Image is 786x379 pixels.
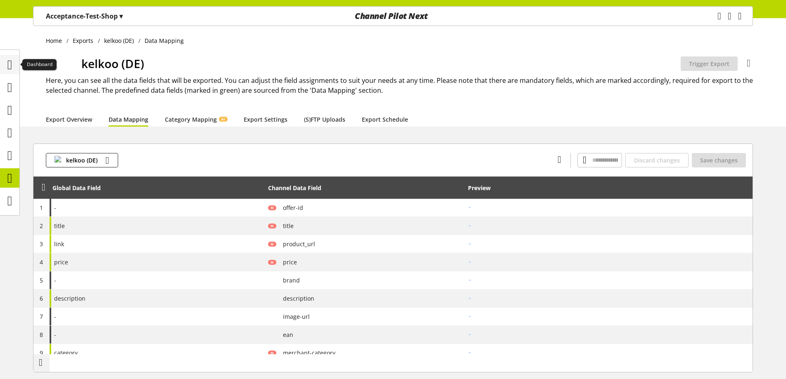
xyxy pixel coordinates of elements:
span: Trigger Export [689,59,729,68]
span: Discard changes [634,156,680,165]
button: Trigger Export [681,56,738,71]
span: - [54,312,56,321]
span: description [276,294,314,303]
span: Unlock to reorder rows [39,183,48,191]
h2: - [468,294,750,303]
a: Data Mapping [109,115,148,124]
h1: kelkoo (DE) [81,55,681,72]
h2: - [468,221,750,230]
a: Home [46,36,66,45]
span: - [54,330,56,339]
p: Acceptance-Test-Shop [46,11,123,21]
span: merchant-category [276,348,335,357]
div: Dashboard [22,59,57,71]
nav: main navigation [33,6,753,26]
span: price [276,258,297,266]
span: 5 [40,276,43,284]
span: 6 [40,294,43,302]
span: 7 [40,313,43,320]
span: description [54,294,85,303]
a: Category MappingAI [165,115,227,124]
h2: - [468,312,750,321]
div: Global Data Field [52,184,101,192]
span: Exports [73,36,93,45]
span: 8 [40,331,43,339]
span: price [54,258,68,266]
span: title [54,221,65,230]
h2: - [468,276,750,285]
button: Discard changes [625,153,689,167]
span: 4 [40,258,43,266]
div: Preview [468,184,491,192]
span: - [54,203,56,212]
a: Export Schedule [362,115,408,124]
span: Home [46,36,62,45]
h2: - [468,203,750,212]
span: kelkoo (DE) [66,156,97,165]
a: (S)FTP Uploads [304,115,345,124]
span: 1 [40,204,43,212]
img: logo [46,59,75,68]
span: product_url [276,240,315,248]
a: Export Overview [46,115,92,124]
span: 3 [40,240,43,248]
span: M [271,224,274,228]
h2: - [468,258,750,266]
span: M [271,260,274,265]
h2: Here, you can see all the data fields that will be exported. You can adjust the field assignments... [46,75,753,95]
span: category [54,348,78,357]
span: 9 [40,349,43,357]
span: title [276,221,294,230]
div: Unlock to reorder rows [36,183,48,193]
h2: - [468,330,750,339]
span: link [54,240,64,248]
a: Exports [69,36,98,45]
span: AI [221,117,225,122]
span: ▾ [119,12,123,21]
h2: - [468,348,750,357]
span: ean [276,330,293,339]
span: M [271,351,274,355]
span: - [54,276,56,285]
h2: - [468,240,750,248]
span: offer-id [276,203,303,212]
span: 2 [40,222,43,230]
a: Export Settings [244,115,287,124]
span: M [271,242,274,247]
button: Save changes [692,153,746,167]
span: Save changes [700,156,738,165]
span: image-url [276,312,310,321]
span: brand [276,276,300,285]
div: Channel Data Field [268,184,321,192]
img: icon [55,156,63,165]
span: M [271,205,274,210]
button: kelkoo (DE) [46,153,118,167]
